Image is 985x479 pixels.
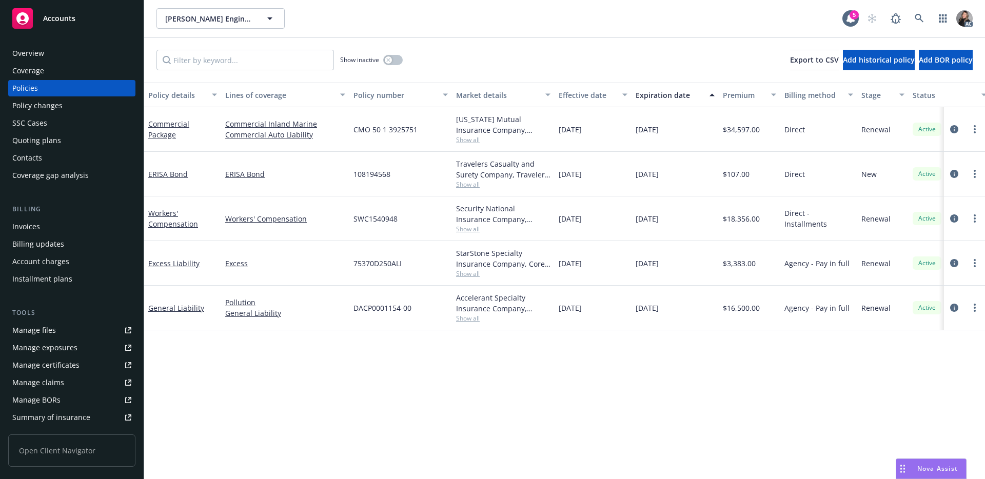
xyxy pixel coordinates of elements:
[156,50,334,70] input: Filter by keyword...
[12,322,56,338] div: Manage files
[12,80,38,96] div: Policies
[933,8,953,29] a: Switch app
[12,97,63,114] div: Policy changes
[843,55,915,65] span: Add historical policy
[8,45,135,62] a: Overview
[456,269,550,278] span: Show all
[353,213,398,224] span: SWC1540948
[349,83,452,107] button: Policy number
[456,158,550,180] div: Travelers Casualty and Surety Company, Travelers Insurance, Surety1, Assured Partners
[917,464,958,473] span: Nova Assist
[12,150,42,166] div: Contacts
[12,357,80,373] div: Manage certificates
[917,214,937,223] span: Active
[559,213,582,224] span: [DATE]
[790,55,839,65] span: Export to CSV
[559,124,582,135] span: [DATE]
[12,167,89,184] div: Coverage gap analysis
[784,258,850,269] span: Agency - Pay in full
[861,169,877,179] span: New
[221,83,349,107] button: Lines of coverage
[12,253,69,270] div: Account charges
[165,13,254,24] span: [PERSON_NAME] Engineering Inc.
[456,203,550,225] div: Security National Insurance Company, AmTrust Financial Services
[948,168,960,180] a: circleInformation
[8,97,135,114] a: Policy changes
[969,257,981,269] a: more
[8,236,135,252] a: Billing updates
[956,10,973,27] img: photo
[225,129,345,140] a: Commercial Auto Liability
[148,258,200,268] a: Excess Liability
[12,340,77,356] div: Manage exposures
[784,208,853,229] span: Direct - Installments
[353,303,411,313] span: DACP0001154-00
[636,303,659,313] span: [DATE]
[723,124,760,135] span: $34,597.00
[919,55,973,65] span: Add BOR policy
[8,63,135,79] a: Coverage
[8,308,135,318] div: Tools
[917,125,937,134] span: Active
[719,83,780,107] button: Premium
[353,124,418,135] span: CMO 50 1 3925751
[452,83,555,107] button: Market details
[12,63,44,79] div: Coverage
[225,308,345,318] a: General Liability
[861,90,893,101] div: Stage
[8,374,135,391] a: Manage claims
[559,169,582,179] span: [DATE]
[8,150,135,166] a: Contacts
[559,258,582,269] span: [DATE]
[784,124,805,135] span: Direct
[862,8,882,29] a: Start snowing
[885,8,906,29] a: Report a Bug
[636,258,659,269] span: [DATE]
[43,14,75,23] span: Accounts
[144,83,221,107] button: Policy details
[8,167,135,184] a: Coverage gap analysis
[784,169,805,179] span: Direct
[636,169,659,179] span: [DATE]
[861,124,891,135] span: Renewal
[225,90,334,101] div: Lines of coverage
[969,302,981,314] a: more
[913,90,975,101] div: Status
[8,357,135,373] a: Manage certificates
[723,169,750,179] span: $107.00
[723,213,760,224] span: $18,356.00
[148,169,188,179] a: ERISA Bond
[948,212,960,225] a: circleInformation
[225,169,345,179] a: ERISA Bond
[555,83,632,107] button: Effective date
[948,123,960,135] a: circleInformation
[12,392,61,408] div: Manage BORs
[850,10,859,19] div: 5
[8,204,135,214] div: Billing
[12,115,47,131] div: SSC Cases
[632,83,719,107] button: Expiration date
[843,50,915,70] button: Add historical policy
[148,90,206,101] div: Policy details
[8,409,135,426] a: Summary of insurance
[12,409,90,426] div: Summary of insurance
[225,118,345,129] a: Commercial Inland Marine
[12,45,44,62] div: Overview
[636,124,659,135] span: [DATE]
[456,314,550,323] span: Show all
[8,340,135,356] a: Manage exposures
[8,218,135,235] a: Invoices
[723,258,756,269] span: $3,383.00
[8,271,135,287] a: Installment plans
[784,90,842,101] div: Billing method
[456,248,550,269] div: StarStone Specialty Insurance Company, Core Specialty, Amwins
[909,8,930,29] a: Search
[8,392,135,408] a: Manage BORs
[636,90,703,101] div: Expiration date
[8,4,135,33] a: Accounts
[861,303,891,313] span: Renewal
[917,303,937,312] span: Active
[790,50,839,70] button: Export to CSV
[225,258,345,269] a: Excess
[8,132,135,149] a: Quoting plans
